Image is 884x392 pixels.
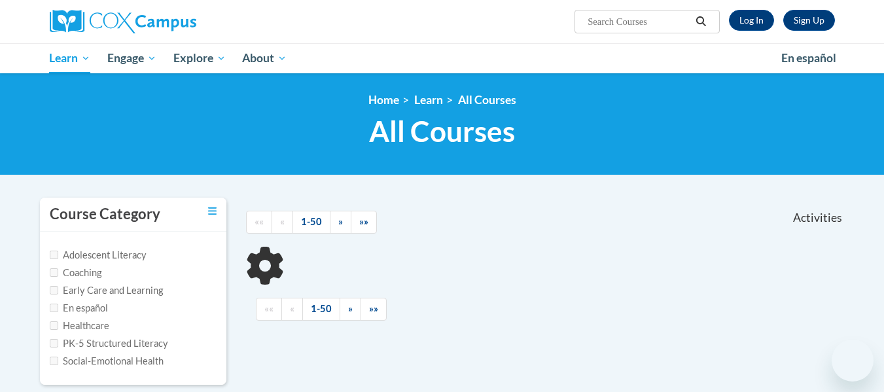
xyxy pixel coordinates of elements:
a: 1-50 [302,298,340,321]
input: Checkbox for Options [50,304,58,312]
a: Previous [272,211,293,234]
span: Learn [49,50,90,66]
label: Early Care and Learning [50,283,163,298]
button: Search [691,14,711,29]
a: About [234,43,295,73]
img: Cox Campus [50,10,196,33]
span: Activities [793,211,842,225]
input: Checkbox for Options [50,268,58,277]
span: « [290,303,294,314]
a: Begining [256,298,282,321]
label: En español [50,301,108,315]
a: Home [368,93,399,107]
div: Main menu [30,43,855,73]
iframe: Button to launch messaging window [832,340,874,382]
a: All Courses [458,93,516,107]
a: Explore [165,43,234,73]
span: En español [781,51,836,65]
a: Next [330,211,351,234]
span: »» [359,216,368,227]
a: Cox Campus [50,10,298,33]
input: Checkbox for Options [50,339,58,347]
span: « [280,216,285,227]
label: PK-5 Structured Literacy [50,336,168,351]
span: »» [369,303,378,314]
label: Social-Emotional Health [50,354,164,368]
span: All Courses [369,114,515,149]
a: Learn [41,43,99,73]
input: Checkbox for Options [50,286,58,294]
a: 1-50 [292,211,330,234]
a: En español [773,45,845,72]
input: Search Courses [586,14,691,29]
span: Explore [173,50,226,66]
input: Checkbox for Options [50,251,58,259]
a: End [361,298,387,321]
a: Learn [414,93,443,107]
span: » [338,216,343,227]
a: Previous [281,298,303,321]
a: Register [783,10,835,31]
input: Checkbox for Options [50,321,58,330]
span: » [348,303,353,314]
a: End [351,211,377,234]
span: About [242,50,287,66]
a: Begining [246,211,272,234]
a: Log In [729,10,774,31]
label: Adolescent Literacy [50,248,147,262]
span: Engage [107,50,156,66]
a: Toggle collapse [208,204,217,219]
span: «« [264,303,274,314]
h3: Course Category [50,204,160,224]
label: Healthcare [50,319,109,333]
input: Checkbox for Options [50,357,58,365]
a: Next [340,298,361,321]
a: Engage [99,43,165,73]
span: «« [255,216,264,227]
label: Coaching [50,266,101,280]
